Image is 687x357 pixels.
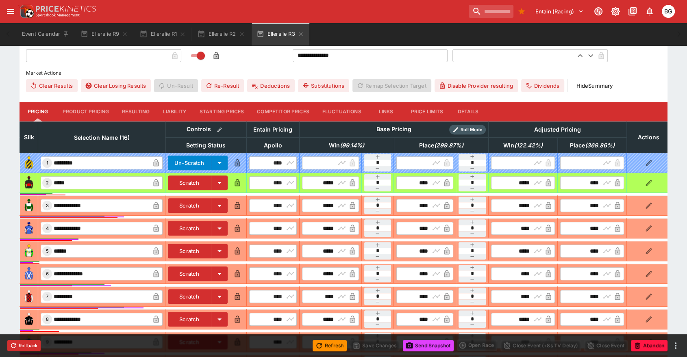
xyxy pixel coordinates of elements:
[201,79,244,92] button: Re-Result
[45,160,50,166] span: 1
[625,4,640,19] button: Documentation
[608,4,623,19] button: Toggle light/dark mode
[368,102,404,121] button: Links
[81,79,151,92] button: Clear Losing Results
[168,156,211,170] button: Un-Scratch
[521,79,564,92] button: Dividends
[298,79,349,92] button: Substitutions
[157,102,193,121] button: Liability
[22,244,35,257] img: runner 5
[168,175,211,190] button: Scratch
[515,5,528,18] button: Bookmarks
[44,203,50,208] span: 3
[168,266,211,281] button: Scratch
[44,271,50,277] span: 6
[20,102,56,121] button: Pricing
[44,316,50,322] span: 8
[44,225,50,231] span: 4
[20,121,38,153] th: Silk
[168,198,211,213] button: Scratch
[22,313,35,326] img: runner 8
[246,121,299,137] th: Entain Pricing
[168,289,211,304] button: Scratch
[313,340,347,351] button: Refresh
[56,102,115,121] button: Product Pricing
[340,141,364,150] em: ( 99.14 %)
[671,341,680,351] button: more
[44,180,50,186] span: 2
[214,124,225,135] button: Bulk edit
[585,141,615,150] em: ( 369.86 %)
[404,102,450,121] button: Price Limits
[250,102,316,121] button: Competitor Prices
[115,102,156,121] button: Resulting
[26,67,661,79] label: Market Actions
[168,244,211,258] button: Scratch
[469,5,513,18] input: search
[561,141,624,150] span: Place(369.86%)
[631,341,667,349] span: Mark an event as closed and abandoned.
[514,141,543,150] em: ( 122.42 %)
[591,4,606,19] button: Connected to PK
[489,121,627,137] th: Adjusted Pricing
[450,102,486,121] button: Details
[44,248,50,254] span: 5
[18,3,34,19] img: PriceKinetics Logo
[403,340,454,351] button: Send Snapshot
[22,199,35,212] img: runner 3
[76,23,133,45] button: Ellerslie R9
[165,121,247,137] th: Controls
[659,2,677,20] button: Ben Grimstone
[316,102,368,121] button: Fluctuations
[457,126,486,133] span: Roll Mode
[642,4,657,19] button: Notifications
[154,79,198,92] span: Un-Result
[17,23,74,45] button: Event Calendar
[26,79,78,92] button: Clear Results
[168,221,211,236] button: Scratch
[44,294,50,299] span: 7
[3,4,18,19] button: open drawer
[434,141,463,150] em: ( 299.87 %)
[192,23,250,45] button: Ellerslie R2
[168,312,211,327] button: Scratch
[177,141,235,150] span: Betting Status
[65,133,139,143] span: Selection Name (16)
[662,5,675,18] div: Ben Grimstone
[36,6,96,12] img: PriceKinetics
[571,79,617,92] button: HideSummary
[252,23,309,45] button: Ellerslie R3
[320,141,373,150] span: Win(99.14%)
[373,124,415,134] div: Base Pricing
[22,222,35,235] img: runner 4
[449,125,486,134] div: Show/hide Price Roll mode configuration.
[36,13,80,17] img: Sportsbook Management
[22,267,35,280] img: runner 6
[247,79,295,92] button: Deductions
[22,176,35,189] img: runner 2
[22,156,35,169] img: runner 1
[410,141,472,150] span: Place(299.87%)
[530,5,589,18] button: Select Tenant
[435,79,518,92] button: Disable Provider resulting
[494,141,552,150] span: Win(122.42%)
[631,340,667,351] button: Abandon
[7,340,41,351] button: Rollback
[627,121,671,153] th: Actions
[457,340,497,351] div: split button
[246,137,299,153] th: Apollo
[22,290,35,303] img: runner 7
[135,23,191,45] button: Ellerslie R1
[193,102,250,121] button: Starting Prices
